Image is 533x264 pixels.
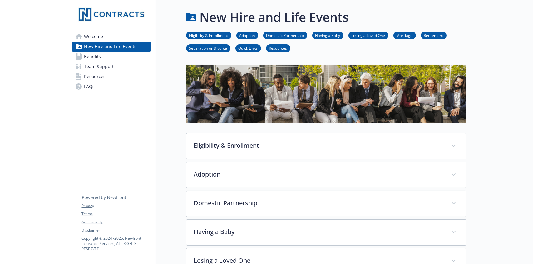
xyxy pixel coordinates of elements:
[84,52,101,62] span: Benefits
[235,45,261,51] a: Quick Links
[194,170,444,179] p: Adoption
[186,191,466,217] div: Domestic Partnership
[421,32,447,38] a: Retirement
[186,162,466,188] div: Adoption
[200,8,349,27] h1: New Hire and Life Events
[194,141,444,150] p: Eligibility & Enrollment
[72,82,151,92] a: FAQs
[186,65,466,123] img: new hire page banner
[82,219,151,225] a: Accessibility
[82,211,151,217] a: Terms
[348,32,388,38] a: Losing a Loved One
[312,32,343,38] a: Having a Baby
[84,62,114,72] span: Team Support
[72,52,151,62] a: Benefits
[263,32,307,38] a: Domestic Partnership
[72,42,151,52] a: New Hire and Life Events
[72,62,151,72] a: Team Support
[186,220,466,245] div: Having a Baby
[393,32,416,38] a: Marriage
[236,32,258,38] a: Adoption
[266,45,290,51] a: Resources
[186,45,230,51] a: Separation or Divorce
[84,42,137,52] span: New Hire and Life Events
[84,32,103,42] span: Welcome
[186,32,231,38] a: Eligibility & Enrollment
[82,236,151,252] p: Copyright © 2024 - 2025 , Newfront Insurance Services, ALL RIGHTS RESERVED
[84,82,95,92] span: FAQs
[194,198,444,208] p: Domestic Partnership
[84,72,106,82] span: Resources
[82,203,151,209] a: Privacy
[82,227,151,233] a: Disclaimer
[72,72,151,82] a: Resources
[186,133,466,159] div: Eligibility & Enrollment
[72,32,151,42] a: Welcome
[194,227,444,237] p: Having a Baby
